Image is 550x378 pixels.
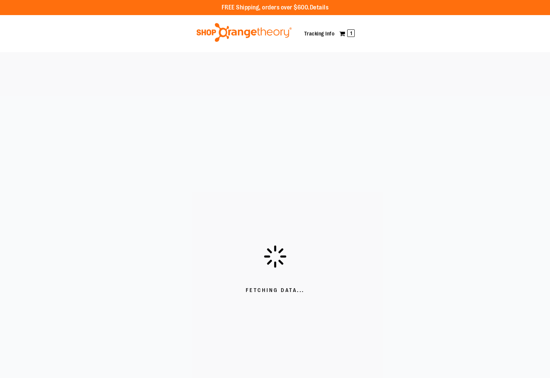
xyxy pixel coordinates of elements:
span: 1 [347,29,355,37]
a: Details [310,4,329,11]
img: Shop Orangetheory [195,23,293,42]
span: Fetching Data... [246,287,305,294]
a: Tracking Info [304,31,335,37]
p: FREE Shipping, orders over $600. [222,3,329,12]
